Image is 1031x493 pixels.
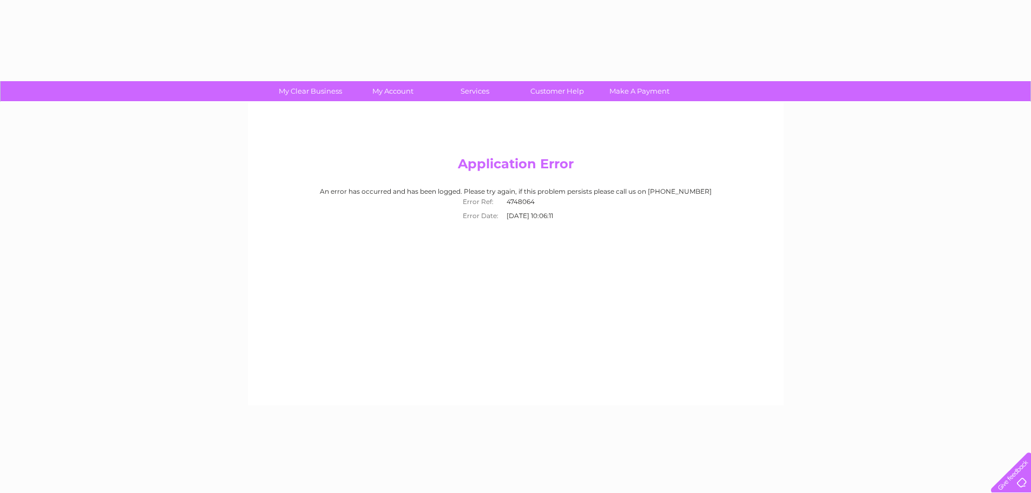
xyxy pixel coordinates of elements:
[513,81,602,101] a: Customer Help
[457,209,504,223] th: Error Date:
[266,81,355,101] a: My Clear Business
[430,81,520,101] a: Services
[258,156,773,177] h2: Application Error
[595,81,684,101] a: Make A Payment
[457,195,504,209] th: Error Ref:
[348,81,437,101] a: My Account
[258,188,773,223] div: An error has occurred and has been logged. Please try again, if this problem persists please call...
[504,195,574,209] td: 4748064
[504,209,574,223] td: [DATE] 10:06:11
